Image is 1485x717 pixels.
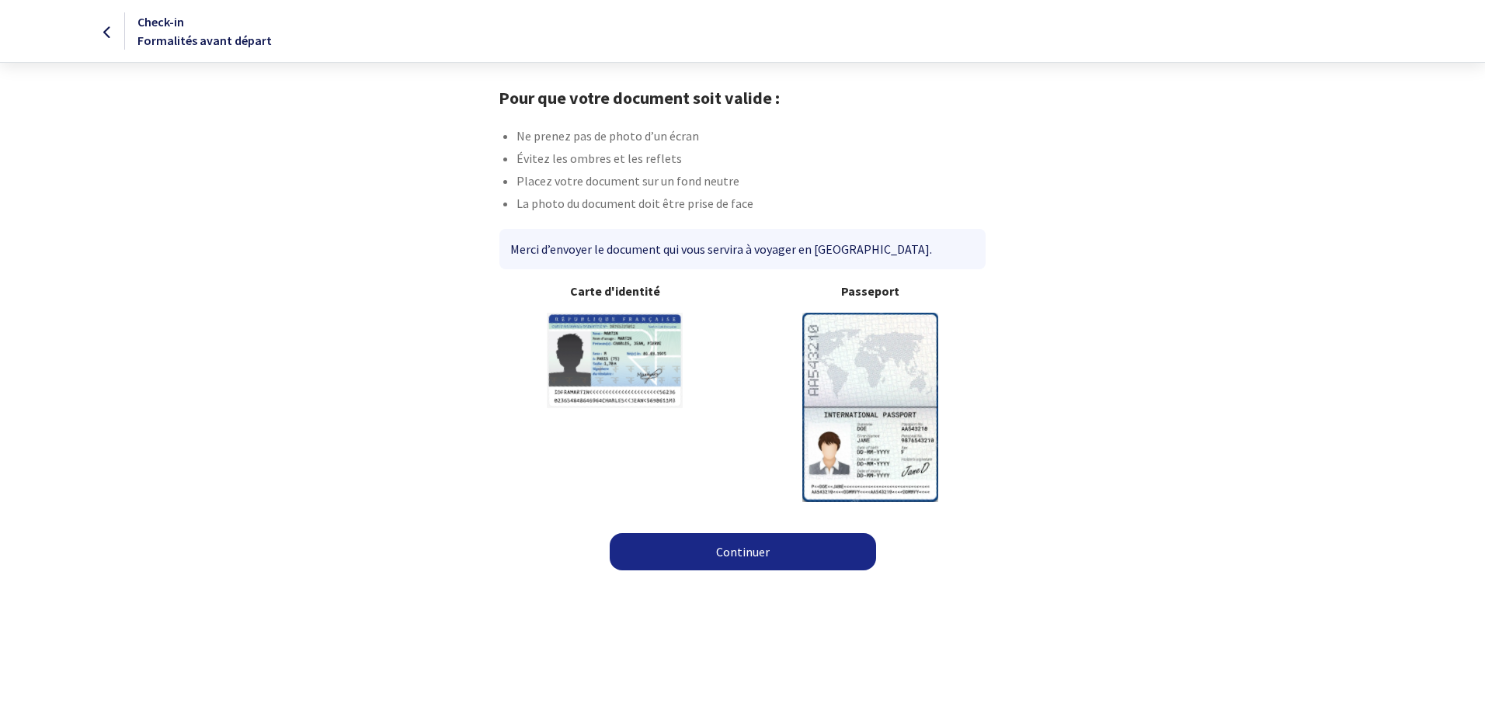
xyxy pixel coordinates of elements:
img: illuPasseport.svg [802,313,938,501]
li: Évitez les ombres et les reflets [516,149,986,171]
b: Carte d'identité [499,282,730,300]
li: La photo du document doit être prise de face [516,194,986,216]
div: Merci d’envoyer le document qui vous servira à voyager en [GEOGRAPHIC_DATA]. [499,229,985,269]
a: Continuer [610,533,876,570]
h1: Pour que votre document soit valide : [499,88,986,108]
img: illuCNI.svg [547,313,683,408]
li: Placez votre document sur un fond neutre [516,171,986,194]
span: Check-in Formalités avant départ [137,14,272,48]
li: Ne prenez pas de photo d’un écran [516,126,986,149]
b: Passeport [755,282,986,300]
